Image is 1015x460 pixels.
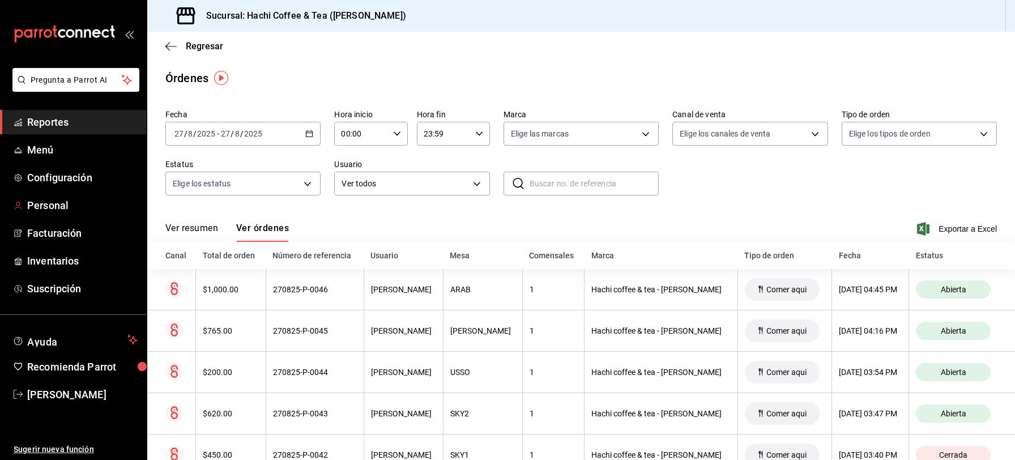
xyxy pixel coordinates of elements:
[417,110,490,118] label: Hora fin
[450,368,515,377] div: USSO
[530,285,577,294] div: 1
[27,114,138,130] span: Reportes
[842,110,997,118] label: Tipo de orden
[591,285,731,294] div: Hachi coffee & tea - [PERSON_NAME]
[203,409,258,418] div: $620.00
[165,251,189,260] div: Canal
[936,326,971,335] span: Abierta
[186,41,223,52] span: Regresar
[450,251,515,260] div: Mesa
[273,326,357,335] div: 270825-P-0045
[165,70,208,87] div: Órdenes
[231,129,234,138] span: /
[591,409,731,418] div: Hachi coffee & tea - [PERSON_NAME]
[217,129,219,138] span: -
[220,129,231,138] input: --
[236,223,289,242] button: Ver órdenes
[591,368,731,377] div: Hachi coffee & tea - [PERSON_NAME]
[591,251,731,260] div: Marca
[203,326,258,335] div: $765.00
[370,251,436,260] div: Usuario
[334,160,489,168] label: Usuario
[371,409,436,418] div: [PERSON_NAME]
[334,110,407,118] label: Hora inicio
[839,251,902,260] div: Fecha
[371,285,436,294] div: [PERSON_NAME]
[27,281,138,296] span: Suscripción
[197,9,406,23] h3: Sucursal: Hachi Coffee & Tea ([PERSON_NAME])
[165,223,289,242] div: navigation tabs
[530,326,577,335] div: 1
[125,29,134,39] button: open_drawer_menu
[450,409,515,418] div: SKY2
[839,450,902,459] div: [DATE] 03:40 PM
[27,198,138,213] span: Personal
[762,285,811,294] span: Comer aqui
[203,251,259,260] div: Total de orden
[165,41,223,52] button: Regresar
[27,387,138,402] span: [PERSON_NAME]
[27,225,138,241] span: Facturación
[165,110,321,118] label: Fecha
[234,129,240,138] input: --
[849,128,931,139] span: Elige los tipos de orden
[8,82,139,94] a: Pregunta a Parrot AI
[12,68,139,92] button: Pregunta a Parrot AI
[240,129,244,138] span: /
[936,285,971,294] span: Abierta
[342,178,468,190] span: Ver todos
[919,222,997,236] button: Exportar a Excel
[27,170,138,185] span: Configuración
[762,450,811,459] span: Comer aqui
[450,450,515,459] div: SKY1
[935,450,972,459] span: Cerrada
[762,368,811,377] span: Comer aqui
[839,326,902,335] div: [DATE] 04:16 PM
[839,409,902,418] div: [DATE] 03:47 PM
[273,285,357,294] div: 270825-P-0046
[273,368,357,377] div: 270825-P-0044
[744,251,825,260] div: Tipo de orden
[27,142,138,157] span: Menú
[936,368,971,377] span: Abierta
[504,110,659,118] label: Marca
[214,71,228,85] img: Tooltip marker
[680,128,770,139] span: Elige los canales de venta
[450,285,515,294] div: ARAB
[165,160,321,168] label: Estatus
[27,359,138,374] span: Recomienda Parrot
[839,285,902,294] div: [DATE] 04:45 PM
[936,409,971,418] span: Abierta
[273,450,357,459] div: 270825-P-0042
[14,444,138,455] span: Sugerir nueva función
[273,409,357,418] div: 270825-P-0043
[27,333,123,347] span: Ayuda
[173,178,231,189] span: Elige los estatus
[371,326,436,335] div: [PERSON_NAME]
[371,368,436,377] div: [PERSON_NAME]
[27,253,138,269] span: Inventarios
[916,251,997,260] div: Estatus
[762,326,811,335] span: Comer aqui
[165,223,218,242] button: Ver resumen
[591,450,731,459] div: Hachi coffee & tea - [PERSON_NAME]
[187,129,193,138] input: --
[272,251,357,260] div: Número de referencia
[203,285,258,294] div: $1,000.00
[203,368,258,377] div: $200.00
[530,450,577,459] div: 1
[672,110,828,118] label: Canal de venta
[530,409,577,418] div: 1
[193,129,197,138] span: /
[31,74,122,86] span: Pregunta a Parrot AI
[530,368,577,377] div: 1
[530,172,659,195] input: Buscar no. de referencia
[203,450,258,459] div: $450.00
[591,326,731,335] div: Hachi coffee & tea - [PERSON_NAME]
[174,129,184,138] input: --
[529,251,577,260] div: Comensales
[450,326,515,335] div: [PERSON_NAME]
[511,128,569,139] span: Elige las marcas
